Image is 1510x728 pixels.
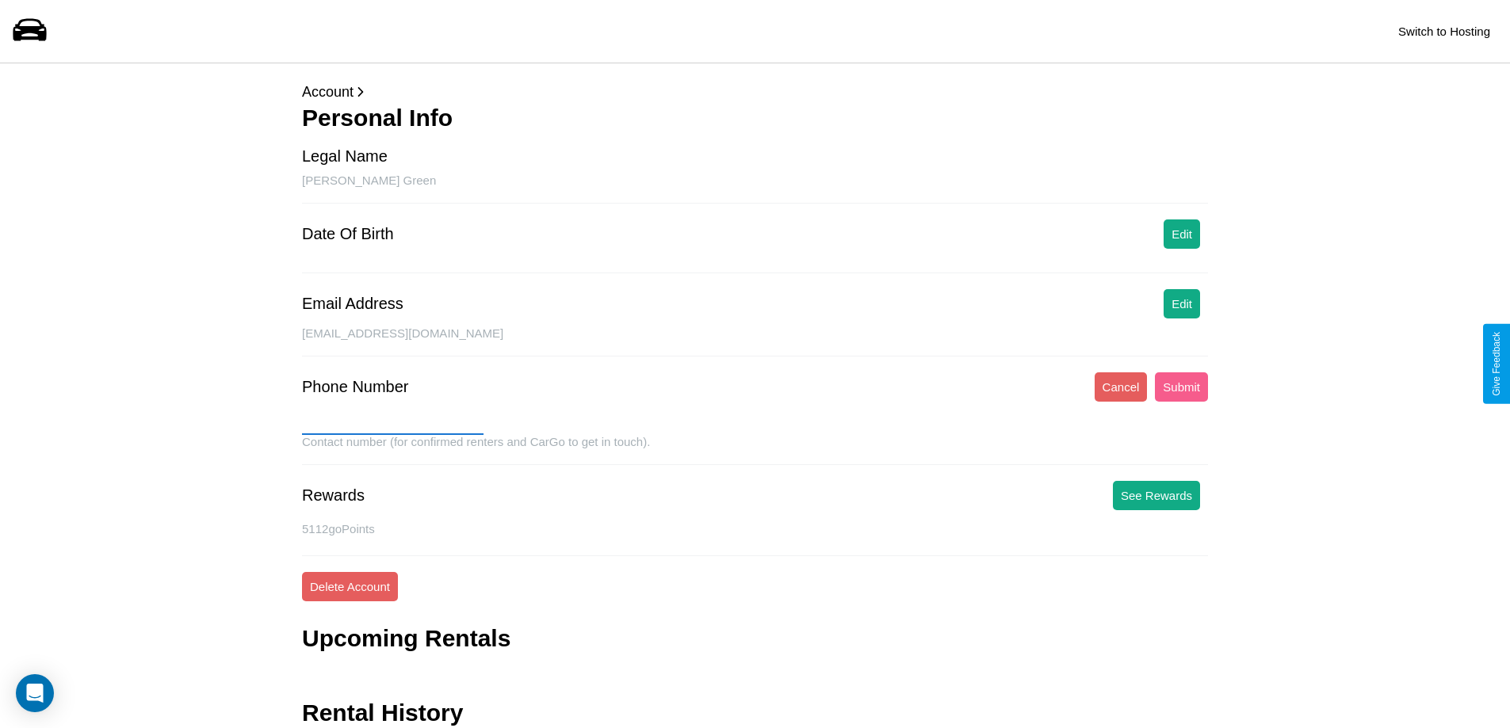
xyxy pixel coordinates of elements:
button: Submit [1155,372,1208,402]
div: [EMAIL_ADDRESS][DOMAIN_NAME] [302,326,1208,356]
p: 5112 goPoints [302,518,1208,539]
div: Date Of Birth [302,225,394,243]
h3: Personal Info [302,105,1208,131]
h3: Rental History [302,699,463,726]
button: Cancel [1095,372,1148,402]
button: Switch to Hosting [1390,17,1498,46]
div: Give Feedback [1491,332,1502,396]
button: See Rewards [1113,481,1200,510]
button: Delete Account [302,572,398,601]
p: Account [302,79,1208,105]
div: Contact number (for confirmed renters and CarGo to get in touch). [302,435,1208,465]
button: Edit [1164,219,1200,249]
div: Legal Name [302,147,388,166]
h3: Upcoming Rentals [302,625,510,652]
div: Phone Number [302,378,409,396]
div: Open Intercom Messenger [16,674,54,712]
button: Edit [1164,289,1200,318]
div: [PERSON_NAME] Green [302,173,1208,204]
div: Rewards [302,486,365,505]
div: Email Address [302,295,403,313]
